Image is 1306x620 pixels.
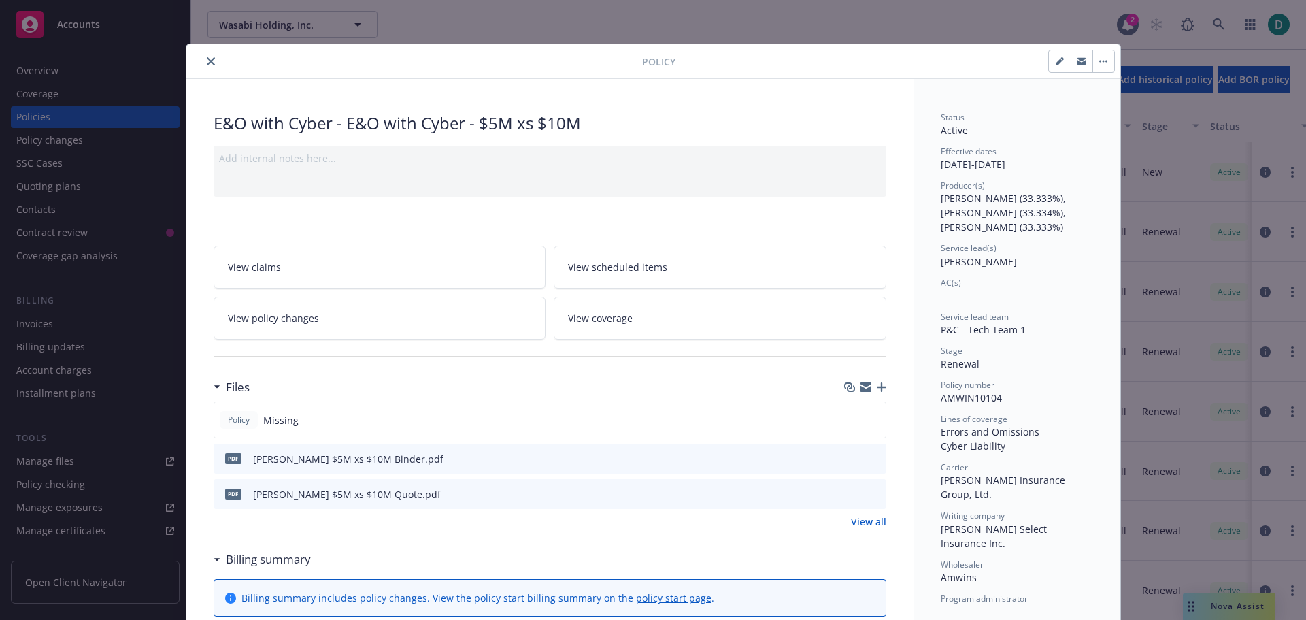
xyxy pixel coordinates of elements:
span: - [941,289,944,302]
div: Billing summary includes policy changes. View the policy start billing summary on the . [241,591,714,605]
span: Writing company [941,510,1005,521]
button: download file [847,452,858,466]
span: pdf [225,489,241,499]
span: - [941,605,944,618]
span: Amwins [941,571,977,584]
div: [DATE] - [DATE] [941,146,1093,172]
span: Policy [225,414,252,426]
a: View claims [214,246,546,289]
span: Producer(s) [941,180,985,191]
span: Service lead(s) [941,242,997,254]
div: Files [214,378,250,396]
span: View policy changes [228,311,319,325]
span: [PERSON_NAME] (33.333%), [PERSON_NAME] (33.334%), [PERSON_NAME] (33.333%) [941,192,1069,233]
span: AMWIN10104 [941,391,1002,404]
div: E&O with Cyber - E&O with Cyber - $5M xs $10M [214,112,886,135]
span: Program administrator [941,593,1028,604]
div: [PERSON_NAME] $5M xs $10M Binder.pdf [253,452,443,466]
span: View scheduled items [568,260,667,274]
span: Wholesaler [941,559,984,570]
a: View policy changes [214,297,546,340]
div: Cyber Liability [941,439,1093,453]
span: Missing [263,413,299,427]
div: Add internal notes here... [219,151,881,165]
div: [PERSON_NAME] $5M xs $10M Quote.pdf [253,487,441,502]
button: download file [847,487,858,502]
span: Policy number [941,379,994,391]
a: View scheduled items [554,246,886,289]
span: AC(s) [941,277,961,289]
a: policy start page [636,591,711,604]
span: [PERSON_NAME] Insurance Group, Ltd. [941,474,1068,501]
span: Stage [941,345,962,357]
span: Lines of coverage [941,413,1007,425]
a: View coverage [554,297,886,340]
span: Carrier [941,461,968,473]
button: close [203,53,219,69]
span: Effective dates [941,146,997,157]
span: P&C - Tech Team 1 [941,323,1026,336]
a: View all [851,515,886,529]
span: Renewal [941,357,979,370]
span: View coverage [568,311,633,325]
button: preview file [869,452,881,466]
span: [PERSON_NAME] Select Insurance Inc. [941,523,1050,550]
button: preview file [869,487,881,502]
span: Status [941,112,965,123]
span: View claims [228,260,281,274]
span: pdf [225,453,241,463]
div: Billing summary [214,551,311,568]
span: [PERSON_NAME] [941,255,1017,268]
h3: Billing summary [226,551,311,568]
div: Errors and Omissions [941,425,1093,439]
span: Active [941,124,968,137]
span: Policy [642,54,675,69]
h3: Files [226,378,250,396]
span: Service lead team [941,311,1009,323]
